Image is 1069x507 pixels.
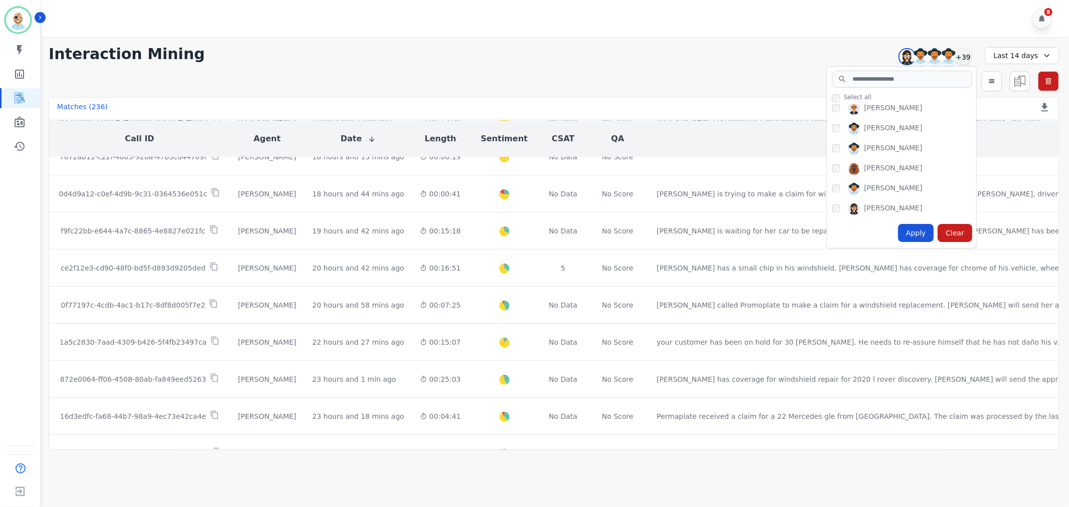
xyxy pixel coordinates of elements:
[938,224,972,242] div: Clear
[312,189,404,199] div: 18 hours and 44 mins ago
[864,203,922,215] div: [PERSON_NAME]
[312,263,404,273] div: 20 hours and 42 mins ago
[611,133,624,145] button: QA
[898,224,934,242] div: Apply
[420,226,461,236] div: 00:15:18
[60,337,207,347] p: 1a5c2830-7aad-4309-b426-5f4fb23497ca
[125,133,154,145] button: Call ID
[61,226,205,236] p: f9fc22bb-e644-4a7c-8865-4e8827e021fc
[602,263,633,273] div: No Score
[312,448,404,458] div: 23 hours and 34 mins ago
[60,374,206,384] p: 872e0064-ff06-4508-80ab-fa849eed5263
[602,189,633,199] div: No Score
[420,300,461,310] div: 00:07:25
[548,226,579,236] div: No Data
[548,263,579,273] div: 5
[420,337,461,347] div: 00:15:07
[602,411,633,421] div: No Score
[49,45,205,63] h1: Interaction Mining
[548,374,579,384] div: No Data
[548,448,579,458] div: 5
[985,47,1059,64] div: Last 14 days
[955,48,972,65] div: +39
[420,263,461,273] div: 00:16:51
[864,163,922,175] div: [PERSON_NAME]
[420,448,461,458] div: 00:08:13
[657,374,1068,384] div: [PERSON_NAME] has coverage for windshield repair for 2020 l rover discovery. [PERSON_NAME] will s...
[552,133,575,145] button: CSAT
[548,411,579,421] div: No Data
[548,189,579,199] div: No Data
[864,183,922,195] div: [PERSON_NAME]
[481,133,527,145] button: Sentiment
[61,263,205,273] p: ce2f12e3-cd90-48f0-bd5f-d893d9205ded
[657,448,1052,458] div: [PERSON_NAME] has a broken windshield. She needs to contact the glass program to get approved for...
[657,337,1064,347] div: your customer has been on hold for 30 [PERSON_NAME]. He needs to re-assure himself that he has no...
[420,374,461,384] div: 00:25:03
[864,143,922,155] div: [PERSON_NAME]
[238,263,296,273] div: [PERSON_NAME]
[238,189,296,199] div: [PERSON_NAME]
[420,189,461,199] div: 00:00:41
[57,448,209,458] p: 15554025-024b-4112-a95a-d9011ce06e83
[6,8,30,32] img: Bordered avatar
[602,448,633,458] div: No Score
[864,123,922,135] div: [PERSON_NAME]
[60,411,206,421] p: 16d3edfc-fa68-44b7-98a9-4ec73e42ca4e
[57,102,108,116] div: Matches ( 236 )
[238,374,296,384] div: [PERSON_NAME]
[312,226,404,236] div: 19 hours and 42 mins ago
[238,300,296,310] div: [PERSON_NAME]
[657,411,1068,421] div: Permaplate received a claim for a 22 Mercedes gle from [GEOGRAPHIC_DATA]. The claim was processed...
[312,411,404,421] div: 23 hours and 18 mins ago
[1044,8,1052,16] div: 8
[238,411,296,421] div: [PERSON_NAME]
[238,337,296,347] div: [PERSON_NAME]
[61,300,205,310] p: 0f77197c-4cdb-4ac1-b17c-8df8d005f7e2
[312,337,404,347] div: 22 hours and 27 mins ago
[602,300,633,310] div: No Score
[548,300,579,310] div: No Data
[59,189,207,199] p: 0d4d9a12-c0ef-4d9b-9c31-0364536e051c
[254,133,281,145] button: Agent
[424,133,456,145] button: Length
[548,337,579,347] div: No Data
[312,300,404,310] div: 20 hours and 58 mins ago
[844,93,872,101] span: Select all
[238,226,296,236] div: [PERSON_NAME]
[602,226,633,236] div: No Score
[312,374,396,384] div: 23 hours and 1 min ago
[238,448,296,458] div: [PERSON_NAME]
[864,103,922,115] div: [PERSON_NAME]
[602,374,633,384] div: No Score
[602,337,633,347] div: No Score
[420,411,461,421] div: 00:04:41
[341,133,376,145] button: Date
